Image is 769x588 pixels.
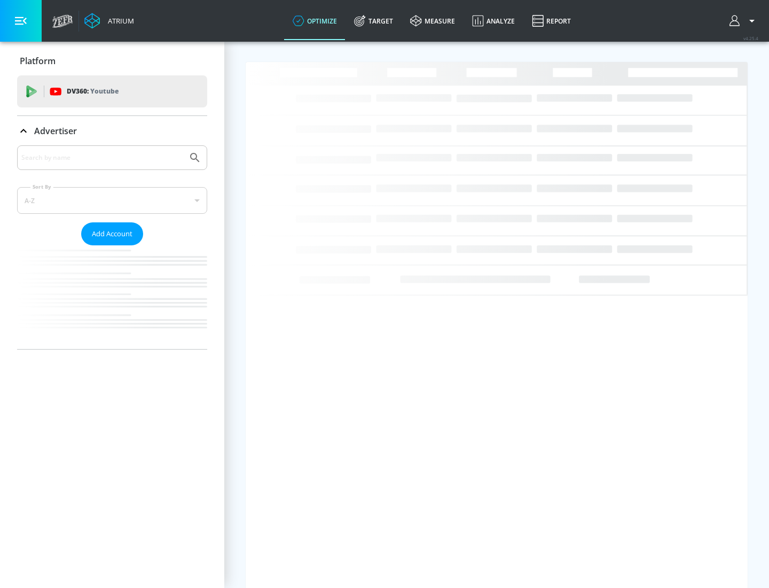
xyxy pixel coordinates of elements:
[17,187,207,214] div: A-Z
[743,35,758,41] span: v 4.25.4
[17,145,207,349] div: Advertiser
[67,86,119,97] p: DV360:
[284,2,346,40] a: optimize
[402,2,464,40] a: measure
[104,16,134,26] div: Atrium
[17,116,207,146] div: Advertiser
[30,183,53,190] label: Sort By
[21,151,183,165] input: Search by name
[84,13,134,29] a: Atrium
[17,46,207,76] div: Platform
[92,228,132,240] span: Add Account
[81,222,143,245] button: Add Account
[464,2,523,40] a: Analyze
[346,2,402,40] a: Target
[90,86,119,97] p: Youtube
[17,75,207,107] div: DV360: Youtube
[20,55,56,67] p: Platform
[17,245,207,349] nav: list of Advertiser
[523,2,579,40] a: Report
[34,125,77,137] p: Advertiser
